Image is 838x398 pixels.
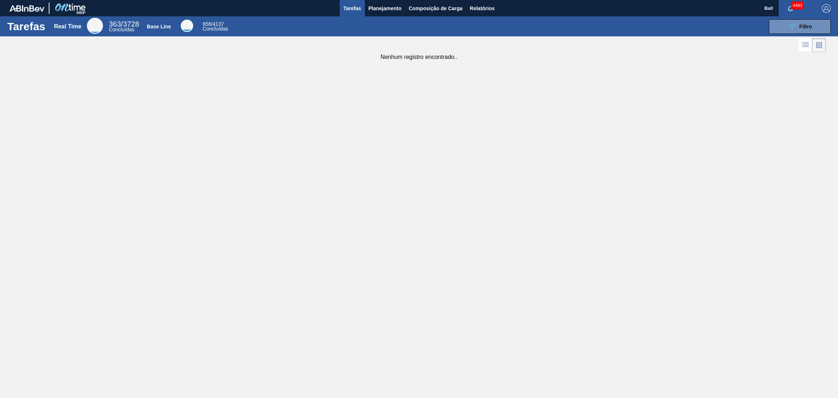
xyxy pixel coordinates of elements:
[109,21,139,32] div: Real Time
[109,27,134,32] span: Concluídas
[9,5,44,12] img: TNhmsLtSVTkK8tSr43FrP2fwEKptu5GPRR3wAAAABJRU5ErkJggg==
[203,21,224,27] span: / 4137
[409,4,463,13] span: Composição de Carga
[779,3,802,13] button: Notificações
[7,22,45,31] h1: Tarefas
[87,18,103,34] div: Real Time
[791,1,804,9] span: 4483
[470,4,495,13] span: Relatórios
[368,4,402,13] span: Planejamento
[203,22,228,31] div: Base Line
[799,24,812,29] span: Filtro
[799,38,812,52] div: Visão em Lista
[109,20,139,28] span: / 3728
[203,21,211,27] span: 656
[147,24,171,29] div: Base Line
[812,38,826,52] div: Visão em Cards
[203,26,228,32] span: Concluídas
[54,23,81,30] div: Real Time
[343,4,361,13] span: Tarefas
[822,4,831,13] img: Logout
[769,19,831,34] button: Filtro
[109,20,121,28] span: 363
[181,20,193,32] div: Base Line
